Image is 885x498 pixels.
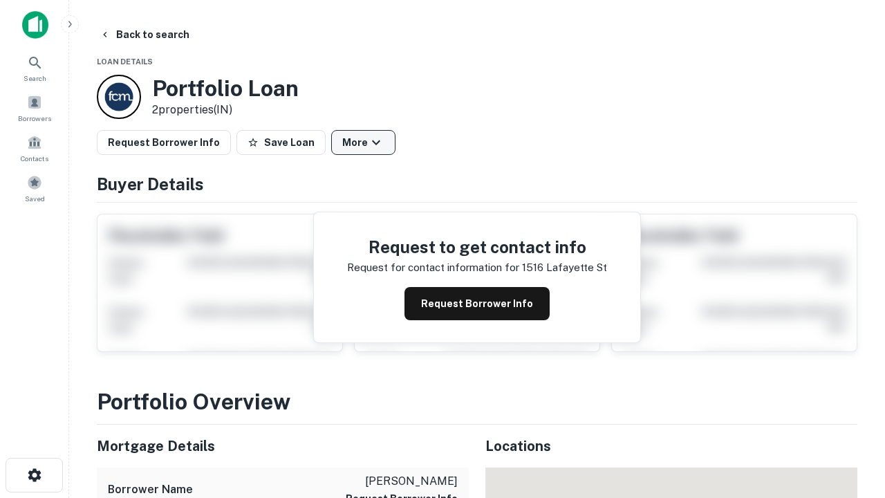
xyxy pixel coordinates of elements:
button: Request Borrower Info [404,287,550,320]
h6: Borrower Name [108,481,193,498]
h5: Mortgage Details [97,436,469,456]
button: More [331,130,395,155]
button: Request Borrower Info [97,130,231,155]
span: Borrowers [18,113,51,124]
span: Contacts [21,153,48,164]
p: 2 properties (IN) [152,102,299,118]
button: Back to search [94,22,195,47]
p: 1516 lafayette st [522,259,607,276]
a: Contacts [4,129,65,167]
h4: Buyer Details [97,172,857,196]
a: Saved [4,169,65,207]
h5: Locations [485,436,857,456]
span: Loan Details [97,57,153,66]
a: Search [4,49,65,86]
iframe: Chat Widget [816,343,885,409]
h4: Request to get contact info [347,234,607,259]
img: capitalize-icon.png [22,11,48,39]
span: Saved [25,193,45,204]
p: Request for contact information for [347,259,519,276]
p: [PERSON_NAME] [346,473,458,490]
span: Search [24,73,46,84]
button: Save Loan [236,130,326,155]
h3: Portfolio Overview [97,385,857,418]
a: Borrowers [4,89,65,127]
h3: Portfolio Loan [152,75,299,102]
